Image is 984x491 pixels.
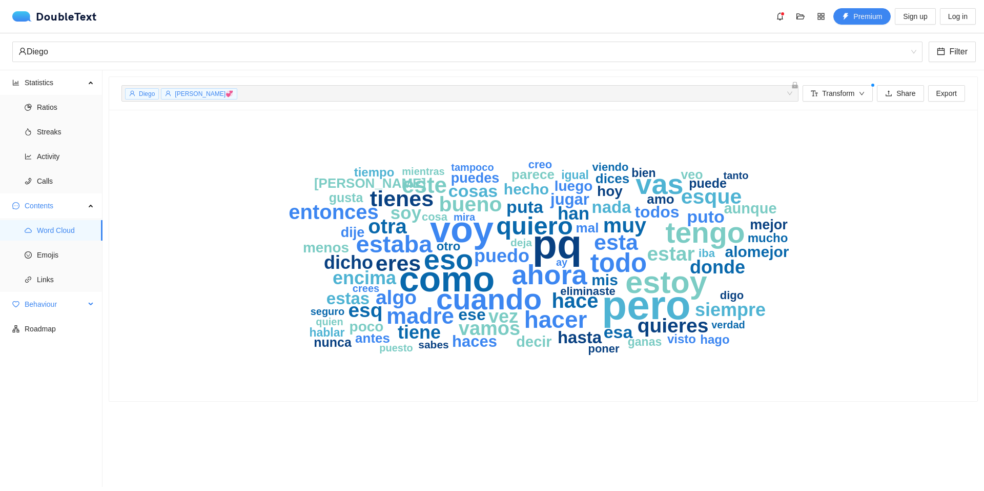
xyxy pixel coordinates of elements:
[18,47,27,55] span: user
[376,286,417,308] text: algo
[853,11,882,22] span: Premium
[25,128,32,135] span: fire
[550,190,589,208] text: jugar
[558,328,602,347] text: hasta
[695,299,766,320] text: siempre
[772,12,788,21] span: bell
[511,167,555,182] text: parece
[750,217,788,232] text: mejor
[647,191,674,207] text: amo
[18,42,916,62] span: Diego
[625,265,707,300] text: estoy
[437,239,461,253] text: otro
[37,171,94,191] span: Calls
[885,90,892,98] span: upload
[937,47,945,57] span: calendar
[628,335,662,348] text: ganas
[356,230,433,258] text: estaba
[859,91,865,97] span: down
[689,176,727,190] text: puede
[309,326,344,339] text: hablar
[12,79,19,86] span: bar-chart
[314,175,426,191] text: [PERSON_NAME]
[596,171,630,186] text: dices
[37,97,94,117] span: Ratios
[690,257,745,278] text: donde
[391,203,422,223] text: soy
[720,289,744,302] text: digo
[399,259,495,299] text: como
[451,162,494,173] text: tampoco
[25,227,32,234] span: cloud
[402,166,444,177] text: mientras
[895,8,935,25] button: Sign up
[37,220,94,241] span: Word Cloud
[896,88,915,99] span: Share
[940,8,976,25] button: Log in
[459,318,520,339] text: vamos
[402,172,447,198] text: este
[724,170,749,181] text: tanto
[638,315,709,337] text: quieres
[341,225,365,240] text: dije
[725,243,789,260] text: alomejor
[376,251,421,276] text: eres
[175,90,233,97] span: [PERSON_NAME]💞
[370,186,434,211] text: tienes
[592,161,629,173] text: viendo
[25,104,32,111] span: pie-chart
[12,325,19,332] span: apartment
[929,42,976,62] button: calendarFilter
[791,82,798,89] span: lock
[25,195,85,216] span: Contents
[316,316,343,327] text: quien
[511,259,587,290] text: ahora
[803,85,873,102] button: font-sizeTransformdown
[591,198,631,217] text: nada
[724,200,776,217] text: aunque
[348,299,382,321] text: esq
[458,305,485,324] text: ese
[37,146,94,167] span: Activity
[561,168,589,182] text: igual
[687,207,725,226] text: puto
[681,167,703,182] text: veo
[355,330,390,346] text: antes
[354,165,395,179] text: tiempo
[314,335,352,349] text: nunca
[139,90,155,97] span: Diego
[424,243,474,276] text: eso
[948,11,968,22] span: Log in
[289,201,379,223] text: entonces
[451,170,500,186] text: puedes
[398,322,441,343] text: tiene
[324,252,373,273] text: dicho
[448,181,498,201] text: cosas
[418,339,449,350] text: sabes
[588,342,620,355] text: poner
[822,88,854,99] span: Transform
[524,306,587,333] text: hacer
[504,181,549,198] text: hecho
[474,245,529,266] text: puedo
[793,12,808,21] span: folder-open
[631,166,655,180] text: bien
[635,168,683,200] text: vas
[12,301,19,308] span: heart
[634,203,679,221] text: todos
[129,90,135,96] span: user
[699,247,715,260] text: iba
[386,303,454,328] text: madre
[532,221,582,267] text: pq
[12,11,97,22] div: DoubleText
[436,282,542,316] text: cuando
[25,276,32,283] span: link
[333,267,397,288] text: encima
[597,183,623,199] text: hoy
[792,8,809,25] button: folder-open
[350,319,384,335] text: poco
[700,332,729,346] text: hago
[430,209,494,250] text: voy
[833,8,891,25] button: thunderboltPremium
[936,88,957,99] span: Export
